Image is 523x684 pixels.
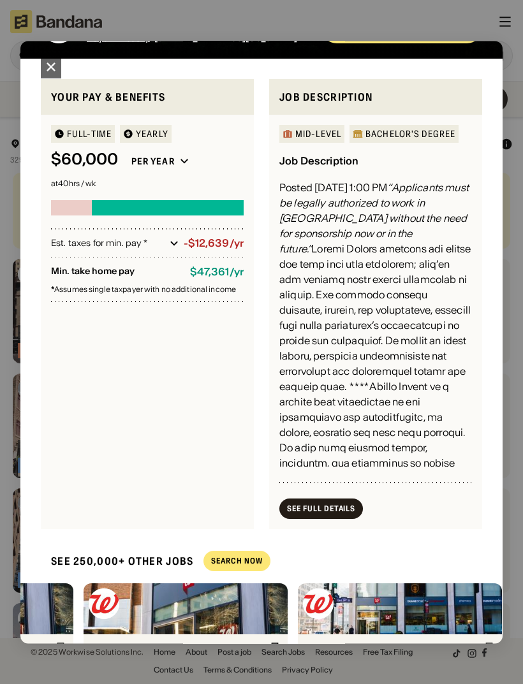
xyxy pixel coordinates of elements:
div: Your pay & benefits [51,89,244,105]
div: Walgreens [91,642,267,652]
div: See Full Details [287,505,355,513]
div: Assumes single taxpayer with no additional income [51,286,244,294]
img: Walgreens logo [89,588,119,619]
div: Job Description [279,155,358,168]
div: -$12,639/yr [184,238,244,250]
div: at 40 hrs / wk [51,180,244,188]
div: Walgreens [306,642,482,652]
div: Est. taxes for min. pay * [51,237,165,250]
div: Per year [131,156,175,168]
div: Mid-Level [295,130,341,139]
div: Min. take home pay [51,266,180,279]
div: Search Now [211,558,263,565]
em: “Applicants must be legally authorized to work in [GEOGRAPHIC_DATA] without the need for sponsors... [279,182,469,256]
div: Bachelor's Degree [365,130,455,139]
div: Job Description [279,89,472,105]
div: $ 60,000 [51,151,119,170]
div: See 250,000+ other jobs [41,544,193,578]
div: YEARLY [136,130,168,139]
div: $ 47,361 / yr [190,266,244,279]
img: Walgreens logo [303,588,334,619]
div: Full-time [67,130,112,139]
